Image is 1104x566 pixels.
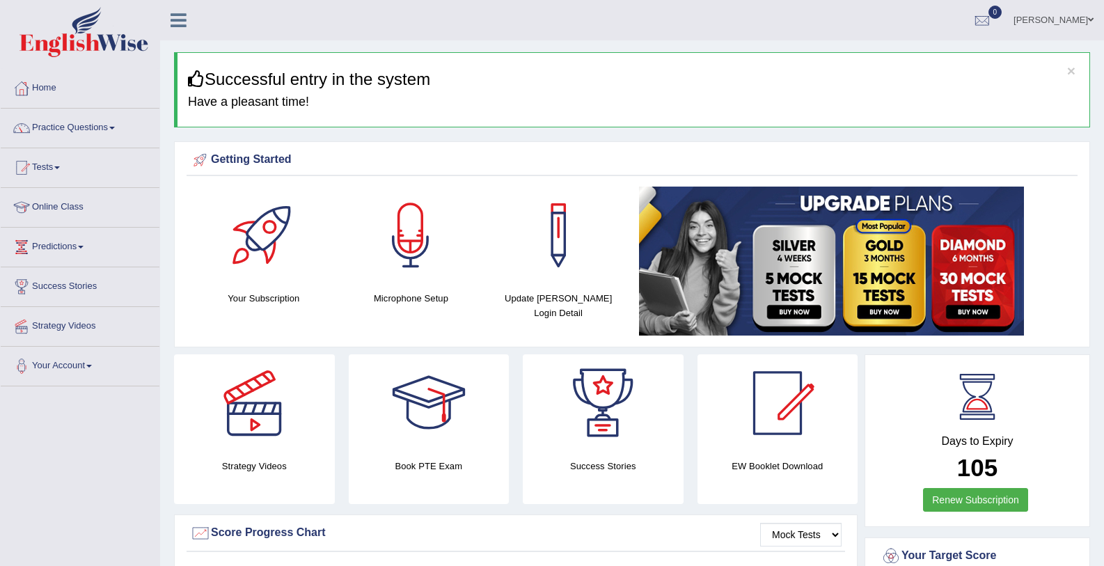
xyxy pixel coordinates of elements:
[697,459,858,473] h4: EW Booklet Download
[190,523,842,544] div: Score Progress Chart
[1,69,159,104] a: Home
[491,291,625,320] h4: Update [PERSON_NAME] Login Detail
[1,228,159,262] a: Predictions
[190,150,1074,171] div: Getting Started
[1,267,159,302] a: Success Stories
[174,459,335,473] h4: Strategy Videos
[1,109,159,143] a: Practice Questions
[523,459,684,473] h4: Success Stories
[957,454,997,481] b: 105
[923,488,1028,512] a: Renew Subscription
[188,95,1079,109] h4: Have a pleasant time!
[881,435,1074,448] h4: Days to Expiry
[197,291,331,306] h4: Your Subscription
[1,148,159,183] a: Tests
[349,459,510,473] h4: Book PTE Exam
[988,6,1002,19] span: 0
[1,347,159,382] a: Your Account
[639,187,1024,336] img: small5.jpg
[1067,63,1075,78] button: ×
[188,70,1079,88] h3: Successful entry in the system
[1,188,159,223] a: Online Class
[345,291,478,306] h4: Microphone Setup
[1,307,159,342] a: Strategy Videos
